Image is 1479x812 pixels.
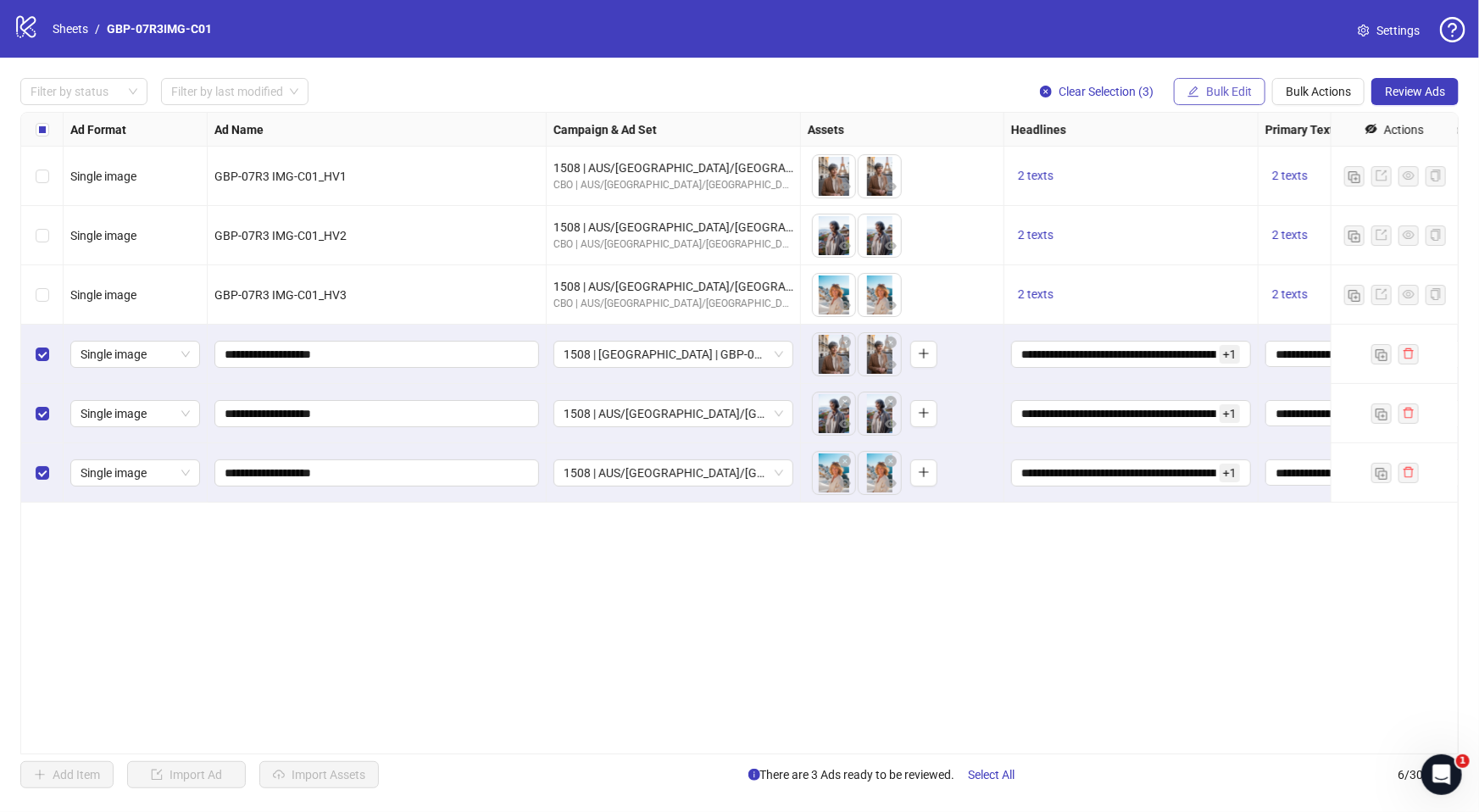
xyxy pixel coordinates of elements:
[999,113,1004,146] div: Resize Assets column
[835,296,855,316] button: Preview
[1403,170,1415,181] span: eye
[1265,459,1421,487] div: Edit values
[1403,229,1415,241] span: eye
[835,414,855,435] button: Preview
[214,288,347,302] span: GBP-07R3 IMG-C01_HV3
[835,177,855,197] button: Preview
[859,392,901,435] img: Asset 2
[813,333,855,375] div: Asset 1
[881,474,901,494] button: Preview
[835,392,855,413] button: Delete
[1286,85,1351,98] span: Bulk Actions
[835,236,855,257] button: Preview
[70,120,126,139] strong: Ad Format
[881,296,901,316] button: Preview
[553,277,793,296] div: 1508 | AUS/[GEOGRAPHIC_DATA]/[GEOGRAPHIC_DATA]| GBP-07R3IMG-C01
[813,214,855,257] img: Asset 1
[20,761,114,788] button: Add Item
[1272,228,1308,242] span: 2 texts
[1220,404,1240,423] span: + 1
[1371,403,1392,424] button: Duplicate
[808,120,844,139] strong: Assets
[748,769,760,781] span: info-circle
[859,452,901,494] div: Asset 2
[1254,113,1258,146] div: Resize Headlines column
[1272,287,1308,301] span: 2 texts
[259,761,379,788] button: Import Assets
[859,155,901,197] img: Asset 2
[1456,754,1470,768] span: 1
[835,474,855,494] button: Preview
[813,392,855,435] img: Asset 1
[839,240,851,252] span: eye
[1344,166,1365,186] button: Duplicate
[553,296,793,312] div: CBO | AUS/[GEOGRAPHIC_DATA]/[GEOGRAPHIC_DATA] | [IMG MAIN] [MS 240]
[81,342,190,367] span: Single image
[564,401,783,426] span: 1508 | AUS/NZ/UK| GBP-07R3IMG-C01
[910,459,937,487] button: Add
[748,761,1029,788] span: There are 3 Ads ready to be reviewed.
[1220,464,1240,482] span: + 1
[1371,463,1392,483] button: Duplicate
[885,477,897,489] span: eye
[1344,17,1433,44] a: Settings
[1011,341,1251,368] div: Edit values
[839,181,851,192] span: eye
[1265,341,1421,368] div: Edit values
[955,761,1029,788] button: Select All
[885,181,897,192] span: eye
[885,240,897,252] span: eye
[1206,85,1252,98] span: Bulk Edit
[553,120,657,139] strong: Campaign & Ad Set
[1358,25,1370,36] span: setting
[881,392,901,413] button: Delete
[881,236,901,257] button: Preview
[21,113,64,147] div: Select all rows
[969,768,1015,781] span: Select All
[859,333,901,375] img: Asset 2
[70,229,136,242] span: Single image
[542,113,546,146] div: Resize Ad Name column
[1018,287,1054,301] span: 2 texts
[813,452,855,494] div: Asset 1
[839,477,851,489] span: eye
[881,414,901,435] button: Preview
[21,147,64,206] div: Select row 1
[1272,78,1365,105] button: Bulk Actions
[21,443,64,503] div: Select row 6
[214,170,347,183] span: GBP-07R3 IMG-C01_HV1
[835,452,855,472] button: Delete
[553,159,793,177] div: 1508 | AUS/[GEOGRAPHIC_DATA]/[GEOGRAPHIC_DATA]| GBP-07R3IMG-C01
[910,341,937,368] button: Add
[1398,765,1459,784] span: 6 / 300 items
[21,206,64,265] div: Select row 2
[1011,400,1251,427] div: Edit values
[81,460,190,486] span: Single image
[1265,166,1315,186] button: 2 texts
[1011,285,1060,305] button: 2 texts
[1384,120,1424,139] div: Actions
[835,333,855,353] button: Delete
[1376,229,1387,241] span: export
[1385,85,1445,98] span: Review Ads
[1265,400,1421,427] div: Edit values
[203,113,207,146] div: Resize Ad Format column
[839,336,851,348] span: close-circle
[1440,17,1465,42] span: question-circle
[813,155,855,197] img: Asset 1
[1059,85,1154,98] span: Clear Selection (3)
[885,396,897,408] span: close-circle
[81,401,190,426] span: Single image
[885,299,897,311] span: eye
[214,120,264,139] strong: Ad Name
[1040,86,1052,97] span: close-circle
[553,218,793,236] div: 1508 | AUS/[GEOGRAPHIC_DATA]/[GEOGRAPHIC_DATA]| GBP-07R3IMG-C01
[1026,78,1167,105] button: Clear Selection (3)
[1187,86,1199,97] span: edit
[885,336,897,348] span: close-circle
[1272,169,1308,182] span: 2 texts
[127,761,246,788] button: Import Ad
[839,299,851,311] span: eye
